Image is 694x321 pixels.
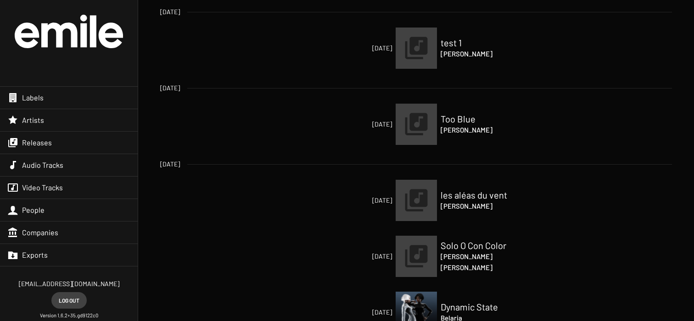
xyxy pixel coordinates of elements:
button: Log out [51,292,87,309]
h2: Solo O Con Color [441,240,532,251]
h2: les aléas du vent [441,189,532,200]
img: release.png [396,104,437,145]
h4: [PERSON_NAME] [441,200,532,211]
a: [DATE]Too Blue[PERSON_NAME] [396,104,437,145]
span: [DATE] [160,7,180,17]
h4: [PERSON_NAME] [441,124,532,135]
span: [DATE] [304,44,392,53]
span: Artists [22,116,44,125]
span: [DATE] [304,196,392,205]
span: [DATE] [160,160,180,169]
a: [DATE]Solo O Con Color[PERSON_NAME][PERSON_NAME] [396,236,437,277]
h2: test 1 [441,37,532,48]
span: Exports [22,250,48,260]
h2: Too Blue [441,113,532,124]
h2: Dynamic State [441,301,532,312]
h4: [PERSON_NAME] [441,251,532,262]
small: Version 1.6.2+35.gd9122c0 [40,312,98,319]
img: grand-official-logo.svg [15,15,123,48]
span: Log out [59,292,79,309]
span: Labels [22,93,44,102]
span: [DATE] [160,83,180,93]
span: People [22,205,45,215]
a: [DATE]les aléas du vent[PERSON_NAME] [396,180,437,221]
img: release.png [396,180,437,221]
span: [EMAIL_ADDRESS][DOMAIN_NAME] [19,279,119,288]
span: [DATE] [304,308,392,317]
img: release.png [396,28,437,69]
img: release.png [396,236,437,277]
h4: [PERSON_NAME] [441,48,532,59]
span: Audio Tracks [22,160,63,170]
a: [DATE]test 1[PERSON_NAME] [396,28,437,69]
span: [DATE] [304,252,392,261]
span: Releases [22,138,52,147]
h4: [PERSON_NAME] [441,262,532,273]
span: Companies [22,228,58,237]
span: Video Tracks [22,183,63,192]
span: [DATE] [304,120,392,129]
